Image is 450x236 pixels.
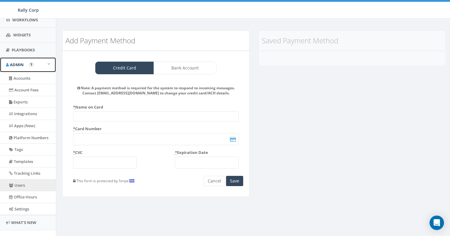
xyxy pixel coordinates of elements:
[29,63,33,67] button: Open In-App Guide
[73,150,82,155] label: CVC
[175,150,177,155] abbr: required
[73,126,102,132] label: Card Number
[10,62,24,67] span: Admin
[76,178,129,183] span: This form is protected by Stripe
[95,62,154,74] a: Credit Card
[73,104,75,110] abbr: required
[11,220,36,225] span: What's New
[73,157,137,169] iframe: Secure CVC input frame
[175,157,239,169] iframe: Secure expiration date input frame
[18,7,39,13] span: Rally Corp
[81,85,235,90] strong: Note: A payment method is required for the system to respond to incoming messages.
[73,133,239,145] iframe: Secure card number input frame
[226,176,243,186] button: Save
[73,126,75,131] abbr: required
[154,62,216,74] a: Bank Account
[73,104,103,110] label: Name on Card
[204,176,225,186] a: Cancel
[13,32,31,38] span: Widgets
[12,17,38,23] span: Workflows
[66,37,246,44] h3: Add Payment Method
[175,150,208,155] label: Expiration Date
[12,47,35,53] span: Playbooks
[82,90,230,96] strong: Contact [EMAIL_ADDRESS][DOMAIN_NAME] to change your credit card/ACH details.
[430,216,444,230] div: Open Intercom Messenger
[73,150,75,155] abbr: required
